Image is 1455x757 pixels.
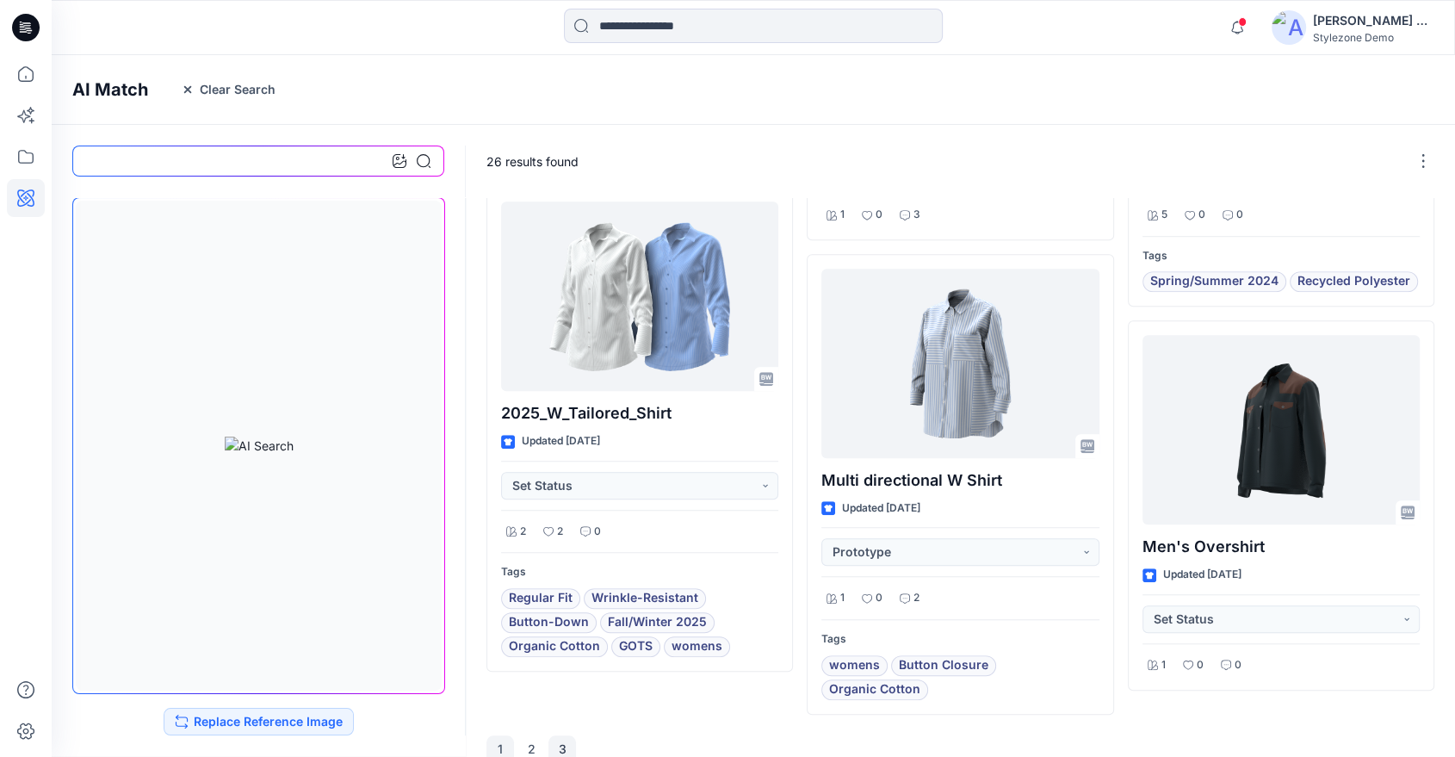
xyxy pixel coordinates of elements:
[594,523,601,541] p: 0
[913,206,920,224] p: 3
[501,202,778,391] a: 2025_W_Tailored_Shirt
[1313,31,1433,44] div: Stylezone Demo
[876,589,882,607] p: 0
[1235,656,1241,674] p: 0
[501,563,778,581] p: Tags
[1297,271,1410,292] span: Recycled Polyester
[1163,566,1241,584] p: Updated [DATE]
[509,612,589,633] span: Button-Down
[557,523,563,541] p: 2
[821,468,1099,493] p: Multi directional W Shirt
[672,636,722,657] span: womens
[486,152,579,171] p: 26 results found
[225,437,294,455] img: AI Search
[520,523,526,541] p: 2
[164,708,354,735] button: Replace Reference Image
[619,636,653,657] span: GOTS
[72,79,148,100] h4: AI Match
[501,401,778,425] p: 2025_W_Tailored_Shirt
[821,630,1099,648] p: Tags
[591,588,698,609] span: Wrinkle-Resistant
[608,612,707,633] span: Fall/Winter 2025
[1142,535,1420,559] p: Men's Overshirt
[840,589,845,607] p: 1
[522,432,600,450] p: Updated [DATE]
[170,76,287,103] button: Clear Search
[1313,10,1433,31] div: [PERSON_NAME] Ashkenazi
[1236,206,1243,224] p: 0
[829,655,880,676] span: womens
[1272,10,1306,45] img: avatar
[899,655,988,676] span: Button Closure
[876,206,882,224] p: 0
[1198,206,1205,224] p: 0
[840,206,845,224] p: 1
[1142,335,1420,524] a: Men's Overshirt
[842,499,920,518] p: Updated [DATE]
[821,269,1099,458] a: Multi directional W Shirt
[509,636,600,657] span: Organic Cotton
[509,588,573,609] span: Regular Fit
[1161,656,1166,674] p: 1
[1197,656,1204,674] p: 0
[1161,206,1167,224] p: 5
[829,679,920,700] span: Organic Cotton
[1142,247,1420,265] p: Tags
[1150,271,1279,292] span: Spring/Summer 2024
[913,589,919,607] p: 2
